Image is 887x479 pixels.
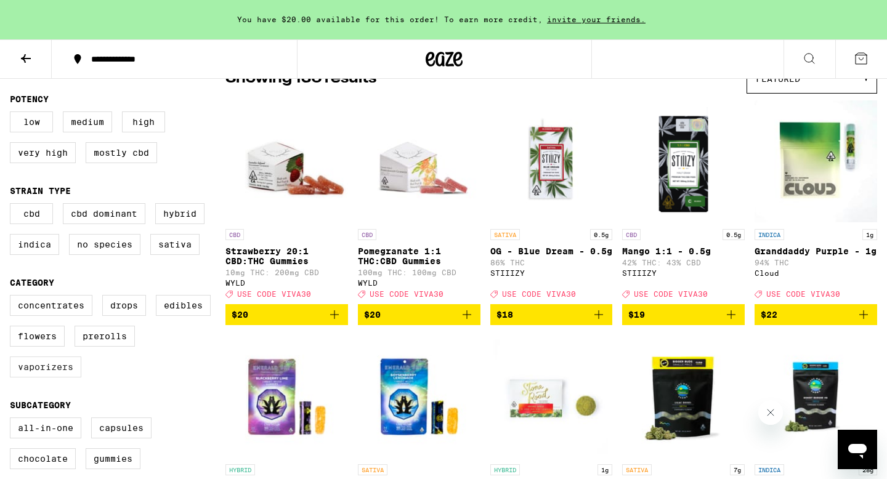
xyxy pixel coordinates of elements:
[358,335,480,458] img: Emerald Sky - Boysenberry Lemonade Live Resin Gummies
[622,464,652,475] p: SATIVA
[622,229,641,240] p: CBD
[7,9,89,18] span: Hi. Need any help?
[156,295,211,316] label: Edibles
[622,259,745,267] p: 42% THC: 43% CBD
[225,335,348,458] img: Emerald Sky - Blackberry Lime Live Resin Gummies
[237,290,311,298] span: USE CODE VIVA30
[225,279,348,287] div: WYLD
[490,259,613,267] p: 86% THC
[490,246,613,256] p: OG - Blue Dream - 0.5g
[628,310,645,320] span: $19
[10,356,81,377] label: Vaporizers
[622,246,745,256] p: Mango 1:1 - 0.5g
[237,15,543,23] span: You have $20.00 available for this order! To earn more credit,
[225,100,348,223] img: WYLD - Strawberry 20:1 CBD:THC Gummies
[91,417,152,438] label: Capsules
[225,464,255,475] p: HYBRID
[634,290,708,298] span: USE CODE VIVA30
[10,203,53,224] label: CBD
[155,203,205,224] label: Hybrid
[63,203,145,224] label: CBD Dominant
[766,290,840,298] span: USE CODE VIVA30
[723,229,745,240] p: 0.5g
[543,15,650,23] span: invite your friends.
[755,246,877,256] p: Granddaddy Purple - 1g
[490,229,520,240] p: SATIVA
[622,269,745,277] div: STIIIZY
[358,304,480,325] button: Add to bag
[232,310,248,320] span: $20
[730,464,745,475] p: 7g
[358,100,480,304] a: Open page for Pomegranate 1:1 THC:CBD Gummies from WYLD
[622,100,745,304] a: Open page for Mango 1:1 - 0.5g from STIIIZY
[755,229,784,240] p: INDICA
[69,234,140,255] label: No Species
[490,269,613,277] div: STIIIZY
[755,464,784,475] p: INDICA
[838,430,877,469] iframe: Button to launch messaging window
[502,290,576,298] span: USE CODE VIVA30
[358,268,480,276] p: 100mg THC: 100mg CBD
[358,246,480,266] p: Pomegranate 1:1 THC:CBD Gummies
[755,259,877,267] p: 94% THC
[622,100,745,223] img: STIIIZY - Mango 1:1 - 0.5g
[86,142,157,163] label: Mostly CBD
[622,304,745,325] button: Add to bag
[10,234,59,255] label: Indica
[225,246,348,266] p: Strawberry 20:1 CBD:THC Gummies
[755,100,877,304] a: Open page for Granddaddy Purple - 1g from Cloud
[490,464,520,475] p: HYBRID
[63,111,112,132] label: Medium
[10,278,54,288] legend: Category
[10,295,92,316] label: Concentrates
[364,310,381,320] span: $20
[150,234,200,255] label: Sativa
[10,448,76,469] label: Chocolate
[86,448,140,469] label: Gummies
[10,142,76,163] label: Very High
[358,464,387,475] p: SATIVA
[122,111,165,132] label: High
[10,94,49,104] legend: Potency
[490,335,613,458] img: Stone Road - Oreo Biscotti Sugar - 1g
[755,335,877,458] img: Glass House - Donny Burger #5 - 28g
[358,279,480,287] div: WYLD
[10,326,65,347] label: Flowers
[358,100,480,223] img: WYLD - Pomegranate 1:1 THC:CBD Gummies
[370,290,443,298] span: USE CODE VIVA30
[75,326,135,347] label: Prerolls
[761,310,777,320] span: $22
[225,304,348,325] button: Add to bag
[358,229,376,240] p: CBD
[102,295,146,316] label: Drops
[490,100,613,223] img: STIIIZY - OG - Blue Dream - 0.5g
[862,229,877,240] p: 1g
[755,269,877,277] div: Cloud
[225,268,348,276] p: 10mg THC: 200mg CBD
[490,100,613,304] a: Open page for OG - Blue Dream - 0.5g from STIIIZY
[10,400,71,410] legend: Subcategory
[859,464,877,475] p: 28g
[755,304,877,325] button: Add to bag
[10,417,81,438] label: All-In-One
[597,464,612,475] p: 1g
[622,335,745,458] img: Glass House - Lilac Diesel Smalls - 7g
[225,100,348,304] a: Open page for Strawberry 20:1 CBD:THC Gummies from WYLD
[490,304,613,325] button: Add to bag
[225,229,244,240] p: CBD
[755,100,877,223] img: Cloud - Granddaddy Purple - 1g
[10,111,53,132] label: Low
[10,186,71,196] legend: Strain Type
[590,229,612,240] p: 0.5g
[496,310,513,320] span: $18
[758,400,783,425] iframe: Close message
